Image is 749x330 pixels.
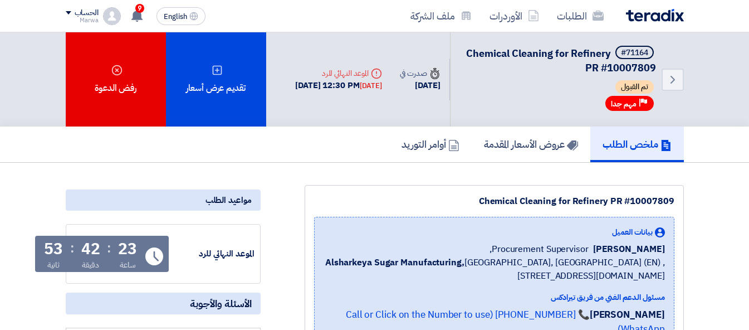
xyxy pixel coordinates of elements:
[324,256,665,283] span: [GEOGRAPHIC_DATA], [GEOGRAPHIC_DATA] (EN) ,[STREET_ADDRESS][DOMAIN_NAME]
[484,138,578,151] h5: عروض الأسعار المقدمة
[166,32,266,127] div: تقديم عرض أسعار
[464,46,656,75] h5: Chemical Cleaning for Refinery PR #10007809
[171,247,254,260] div: الموعد النهائي للرد
[402,138,459,151] h5: أوامر التوريد
[75,8,99,18] div: الحساب
[44,241,63,257] div: 53
[612,226,653,238] span: بيانات العميل
[472,127,590,162] a: عروض الأسعار المقدمة
[190,297,252,310] span: الأسئلة والأجوبة
[314,195,674,208] div: Chemical Cleaning for Refinery PR #10007809
[360,80,382,91] div: [DATE]
[489,242,589,256] span: Procurement Supervisor,
[47,259,60,271] div: ثانية
[156,7,205,25] button: English
[400,67,440,79] div: صدرت في
[621,49,648,57] div: #71164
[611,99,637,109] span: مهم جدا
[389,127,472,162] a: أوامر التوريد
[66,32,166,127] div: رفض الدعوة
[295,67,382,79] div: الموعد النهائي للرد
[626,9,684,22] img: Teradix logo
[107,238,111,258] div: :
[590,308,665,322] strong: [PERSON_NAME]
[603,138,672,151] h5: ملخص الطلب
[615,80,654,94] span: تم القبول
[548,3,613,29] a: الطلبات
[325,256,464,269] b: Alsharkeya Sugar Manufacturing,
[164,13,187,21] span: English
[593,242,665,256] span: [PERSON_NAME]
[466,46,656,75] span: Chemical Cleaning for Refinery PR #10007809
[295,79,382,92] div: [DATE] 12:30 PM
[66,17,99,23] div: Marwa
[82,259,99,271] div: دقيقة
[103,7,121,25] img: profile_test.png
[118,241,137,257] div: 23
[402,3,481,29] a: ملف الشركة
[400,79,440,92] div: [DATE]
[120,259,136,271] div: ساعة
[590,127,684,162] a: ملخص الطلب
[135,4,144,13] span: 9
[324,292,665,303] div: مسئول الدعم الفني من فريق تيرادكس
[66,190,261,211] div: مواعيد الطلب
[481,3,548,29] a: الأوردرات
[81,241,100,257] div: 42
[70,238,74,258] div: :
